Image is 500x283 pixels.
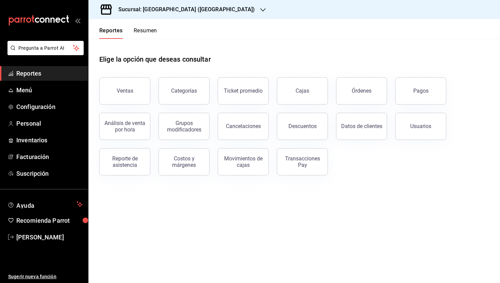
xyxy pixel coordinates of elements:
button: Grupos modificadores [159,113,210,140]
span: Facturación [16,152,83,161]
button: Pagos [395,77,446,105]
div: Categorías [171,88,197,94]
button: Ventas [99,77,150,105]
span: Ayuda [16,200,74,208]
div: Ventas [117,88,133,94]
button: Análisis de venta por hora [99,113,150,140]
button: Ticket promedio [218,77,269,105]
div: Cancelaciones [226,123,261,129]
button: Reportes [99,27,123,39]
span: Configuración [16,102,83,111]
h1: Elige la opción que deseas consultar [99,54,211,64]
span: Sugerir nueva función [8,273,83,280]
button: Usuarios [395,113,446,140]
button: Categorías [159,77,210,105]
div: Movimientos de cajas [222,155,264,168]
button: Resumen [134,27,157,39]
div: Costos y márgenes [163,155,205,168]
button: Datos de clientes [336,113,387,140]
button: Reporte de asistencia [99,148,150,175]
div: Análisis de venta por hora [104,120,146,133]
button: Costos y márgenes [159,148,210,175]
div: Ticket promedio [224,88,263,94]
span: Recomienda Parrot [16,216,83,225]
h3: Sucursal: [GEOGRAPHIC_DATA] ([GEOGRAPHIC_DATA]) [113,5,255,14]
span: Menú [16,85,83,95]
button: Cancelaciones [218,113,269,140]
button: Órdenes [336,77,387,105]
button: Pregunta a Parrot AI [7,41,84,55]
span: Suscripción [16,169,83,178]
button: Transacciones Pay [277,148,328,175]
span: [PERSON_NAME] [16,233,83,242]
span: Personal [16,119,83,128]
div: Grupos modificadores [163,120,205,133]
div: Datos de clientes [341,123,382,129]
span: Pregunta a Parrot AI [18,45,73,52]
div: Usuarios [410,123,431,129]
div: Transacciones Pay [281,155,323,168]
button: open_drawer_menu [75,18,80,23]
div: Cajas [296,87,310,95]
div: Pagos [413,88,429,94]
button: Descuentos [277,113,328,140]
div: Descuentos [288,123,317,129]
span: Inventarios [16,136,83,145]
span: Reportes [16,69,83,78]
a: Pregunta a Parrot AI [5,49,84,57]
button: Movimientos de cajas [218,148,269,175]
a: Cajas [277,77,328,105]
div: Órdenes [352,88,371,94]
div: Reporte de asistencia [104,155,146,168]
div: navigation tabs [99,27,157,39]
